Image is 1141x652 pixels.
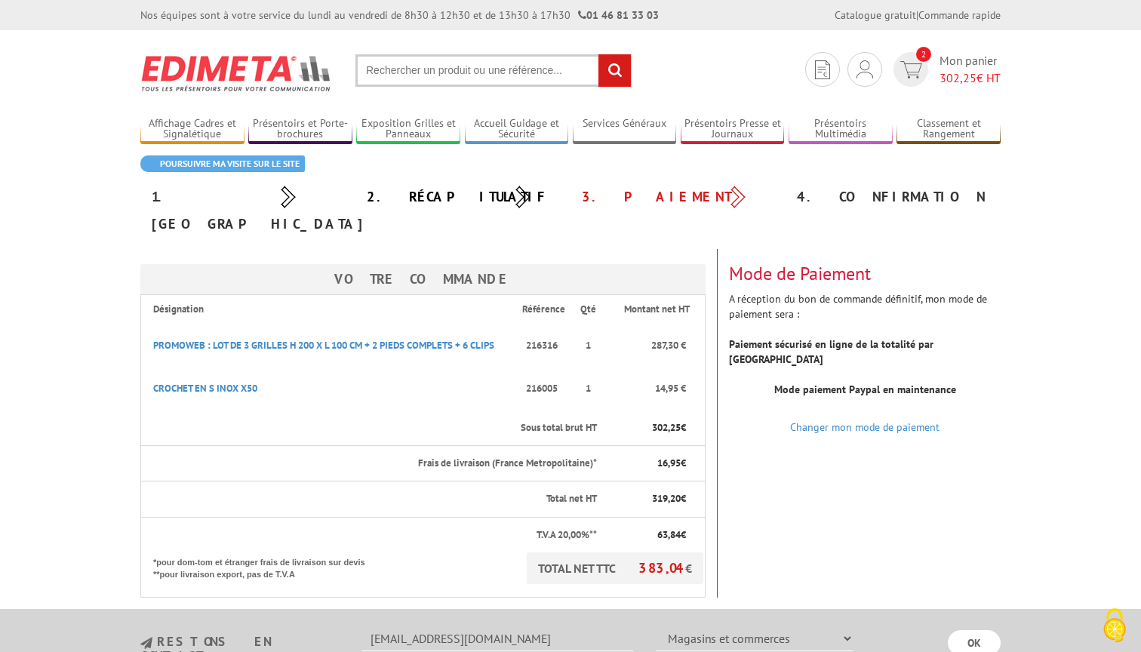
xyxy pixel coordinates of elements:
[790,420,940,434] a: Changer mon mode de paiement
[141,411,598,446] th: Sous total brut HT
[940,69,1001,87] span: € HT
[140,264,706,294] h3: Votre Commande
[356,117,460,142] a: Exposition Grilles et Panneaux
[729,337,933,366] strong: Paiement sécurisé en ligne de la totalité par [GEOGRAPHIC_DATA]
[153,528,597,543] p: T.V.A 20,00%**
[657,457,681,469] span: 16,95
[521,374,567,404] p: 216005
[940,52,1001,87] span: Mon panier
[140,155,305,172] a: Poursuivre ma visite sur le site
[140,117,244,142] a: Affichage Cadres et Signalétique
[652,421,681,434] span: 302,25
[598,54,631,87] input: rechercher
[896,117,1001,142] a: Classement et Rangement
[141,481,598,518] th: Total net HT
[580,339,596,353] p: 1
[153,303,508,317] p: Désignation
[657,528,681,541] span: 63,84
[580,303,596,317] p: Qté
[681,117,785,142] a: Présentoirs Presse et Journaux
[729,264,1001,284] h3: Mode de Paiement
[578,8,659,22] strong: 01 46 81 33 03
[140,183,355,238] div: 1. [GEOGRAPHIC_DATA]
[521,331,567,361] p: 216316
[610,492,686,506] p: €
[367,188,548,205] a: 2. Récapitulatif
[361,626,633,651] input: Votre email
[153,339,494,352] a: PROMOWEB : LOT DE 3 GRILLES H 200 X L 100 CM + 2 PIEDS COMPLETS + 6 CLIPS
[153,552,380,580] p: *pour dom-tom et étranger frais de livraison sur devis **pour livraison export, pas de T.V.A
[940,70,976,85] span: 302,25
[774,383,956,396] b: Mode paiement Paypal en maintenance
[610,457,686,471] p: €
[786,183,1001,211] div: 4. Confirmation
[638,559,685,577] span: 383,04
[916,47,931,62] span: 2
[140,45,333,101] img: Edimeta
[857,60,873,78] img: devis rapide
[573,117,677,142] a: Services Généraux
[140,637,152,650] img: newsletter.jpg
[521,303,567,317] p: Référence
[153,382,257,395] a: CROCHET EN S INOX X50
[527,552,703,584] p: TOTAL NET TTC €
[140,8,659,23] div: Nos équipes sont à votre service du lundi au vendredi de 8h30 à 12h30 et de 13h30 à 17h30
[918,8,1001,22] a: Commande rapide
[610,382,686,396] p: 14,95 €
[890,52,1001,87] a: devis rapide 2 Mon panier 302,25€ HT
[610,528,686,543] p: €
[900,61,922,78] img: devis rapide
[610,421,686,435] p: €
[355,54,632,87] input: Rechercher un produit ou une référence...
[465,117,569,142] a: Accueil Guidage et Sécurité
[1088,601,1141,652] button: Cookies (fenêtre modale)
[141,445,598,481] th: Frais de livraison (France Metropolitaine)*
[718,249,1012,429] div: A réception du bon de commande définitif, mon mode de paiement sera :
[610,303,703,317] p: Montant net HT
[570,183,786,211] div: 3. Paiement
[580,382,596,396] p: 1
[835,8,1001,23] div: |
[1096,607,1133,644] img: Cookies (fenêtre modale)
[248,117,352,142] a: Présentoirs et Porte-brochures
[815,60,830,79] img: devis rapide
[652,492,681,505] span: 319,20
[610,339,686,353] p: 287,30 €
[835,8,916,22] a: Catalogue gratuit
[789,117,893,142] a: Présentoirs Multimédia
